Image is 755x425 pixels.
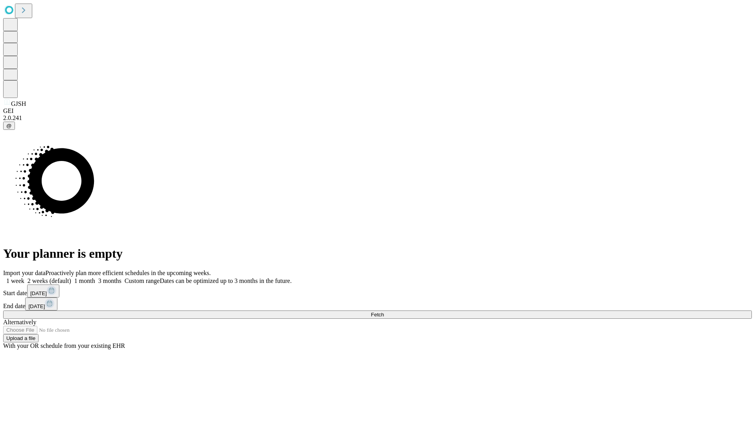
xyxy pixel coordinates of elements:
span: Custom range [125,277,160,284]
button: Upload a file [3,334,39,342]
span: Import your data [3,270,46,276]
span: 2 weeks (default) [28,277,71,284]
span: 1 month [74,277,95,284]
div: End date [3,297,752,310]
button: [DATE] [27,285,59,297]
div: GEI [3,107,752,115]
span: [DATE] [30,290,47,296]
span: Dates can be optimized up to 3 months in the future. [160,277,291,284]
span: With your OR schedule from your existing EHR [3,342,125,349]
button: Fetch [3,310,752,319]
span: [DATE] [28,303,45,309]
span: Fetch [371,312,384,318]
span: 3 months [98,277,122,284]
span: Proactively plan more efficient schedules in the upcoming weeks. [46,270,211,276]
span: GJSH [11,100,26,107]
div: 2.0.241 [3,115,752,122]
span: Alternatively [3,319,36,325]
div: Start date [3,285,752,297]
h1: Your planner is empty [3,246,752,261]
button: @ [3,122,15,130]
span: @ [6,123,12,129]
span: 1 week [6,277,24,284]
button: [DATE] [25,297,57,310]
